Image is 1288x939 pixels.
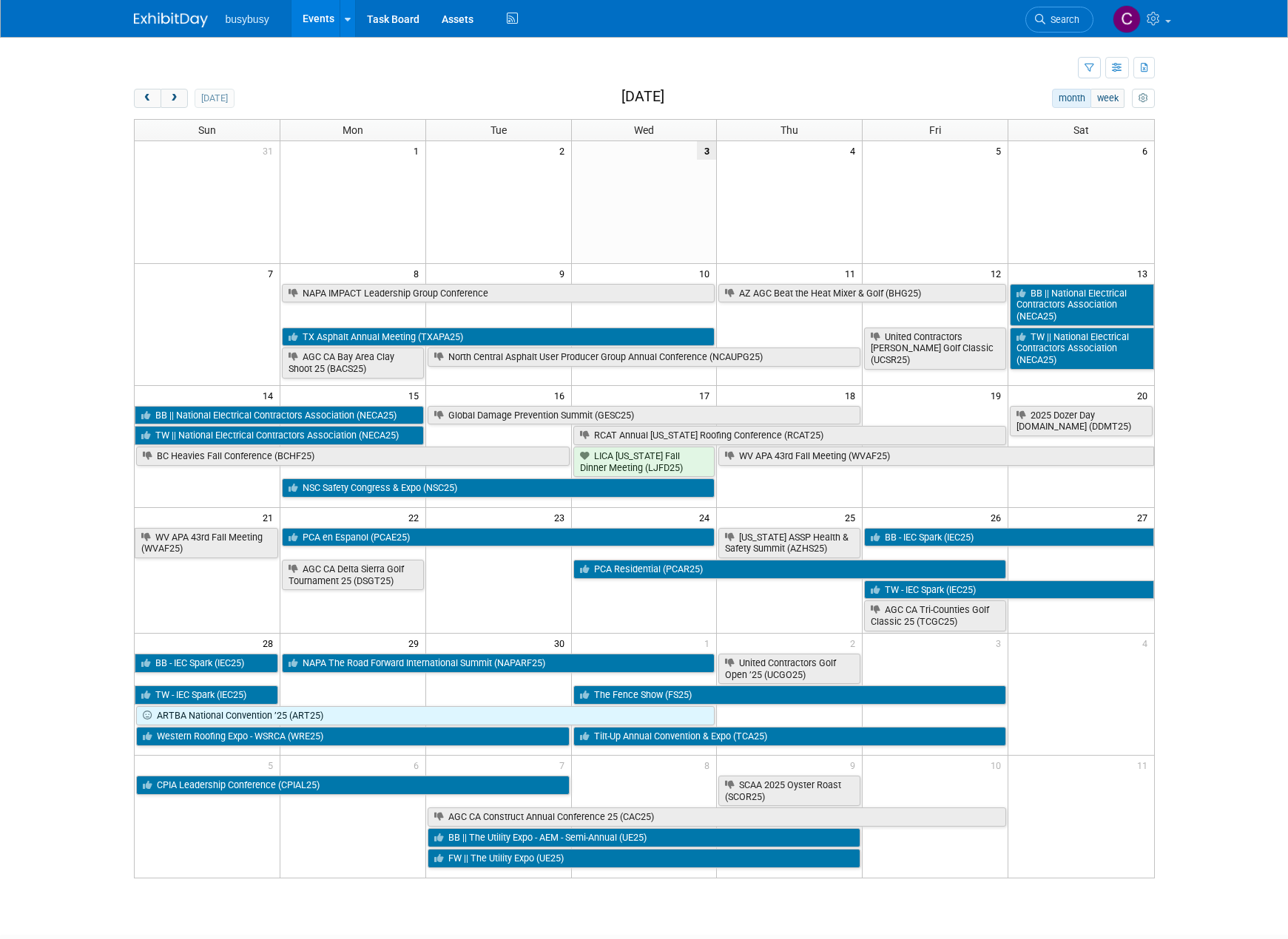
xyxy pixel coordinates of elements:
span: 20 [1136,386,1154,404]
a: AGC CA Delta Sierra Golf Tournament 25 (DSGT25) [282,560,424,590]
a: NAPA IMPACT Leadership Group Conference [282,284,715,303]
span: 4 [849,141,862,160]
span: Wed [634,124,654,136]
a: WV APA 43rd Fall Meeting (WVAF25) [718,447,1153,466]
span: 11 [843,264,862,282]
span: 24 [698,508,716,526]
span: 1 [703,634,716,652]
span: 29 [407,634,425,652]
span: 3 [994,634,1008,652]
a: United Contractors Golf Open ’25 (UCGO25) [718,654,860,684]
a: BB - IEC Spark (IEC25) [864,528,1153,547]
span: 7 [558,756,571,774]
span: 13 [1136,264,1154,282]
a: SCAA 2025 Oyster Roast (SCOR25) [718,776,860,806]
a: NSC Safety Congress & Expo (NSC25) [282,478,715,498]
span: 27 [1136,508,1154,526]
button: [DATE] [195,89,234,108]
img: ExhibitDay [134,13,208,27]
span: 31 [261,141,280,160]
a: AGC CA Tri-Counties Golf Classic 25 (TCGC25) [864,600,1006,631]
a: TX Asphalt Annual Meeting (TXAPA25) [282,328,715,347]
a: [US_STATE] ASSP Health & Safety Summit (AZHS25) [718,528,860,558]
span: Sat [1073,124,1089,136]
span: 28 [261,634,280,652]
a: BB - IEC Spark (IEC25) [135,654,278,673]
a: AGC CA Bay Area Clay Shoot 25 (BACS25) [282,348,424,378]
span: 19 [989,386,1008,404]
button: week [1090,89,1125,108]
span: 9 [849,756,862,774]
span: Thu [780,124,798,136]
button: month [1052,89,1091,108]
a: BB || National Electrical Contractors Association (NECA25) [135,406,424,425]
span: 30 [553,634,571,652]
span: Sun [198,124,216,136]
span: Mon [343,124,363,136]
span: 26 [989,508,1008,526]
button: myCustomButton [1132,89,1154,108]
a: TW || National Electrical Contractors Association (NECA25) [135,426,424,445]
span: 12 [989,264,1008,282]
a: RCAT Annual [US_STATE] Roofing Conference (RCAT25) [573,426,1007,445]
span: 23 [553,508,571,526]
a: LICA [US_STATE] Fall Dinner Meeting (LJFD25) [573,447,715,477]
i: Personalize Calendar [1139,94,1148,104]
a: North Central Asphalt User Producer Group Annual Conference (NCAUPG25) [428,348,861,367]
span: 2 [558,141,571,160]
a: TW - IEC Spark (IEC25) [864,580,1153,600]
span: 4 [1141,634,1154,652]
span: 6 [412,756,425,774]
span: 5 [994,141,1008,160]
img: Collin Larson [1113,5,1141,33]
h2: [DATE] [621,89,664,105]
span: 18 [843,386,862,404]
a: BB || National Electrical Contractors Association (NECA25) [1010,284,1153,326]
span: 8 [412,264,425,282]
a: AGC CA Construct Annual Conference 25 (CAC25) [428,807,1006,827]
span: 7 [266,264,280,282]
span: 8 [703,756,716,774]
a: WV APA 43rd Fall Meeting (WVAF25) [135,528,278,558]
span: 25 [843,508,862,526]
span: 15 [407,386,425,404]
a: NAPA The Road Forward International Summit (NAPARF25) [282,654,715,673]
span: busybusy [226,13,269,25]
span: 16 [553,386,571,404]
span: Search [1045,14,1079,25]
span: 22 [407,508,425,526]
span: Fri [929,124,941,136]
a: Global Damage Prevention Summit (GESC25) [428,406,861,425]
button: next [161,89,188,108]
span: 17 [698,386,716,404]
a: CPIA Leadership Conference (CPIAL25) [136,776,570,795]
a: Western Roofing Expo - WSRCA (WRE25) [136,727,570,746]
a: Search [1025,7,1093,33]
a: TW || National Electrical Contractors Association (NECA25) [1010,328,1153,370]
span: 11 [1136,756,1154,774]
a: PCA Residential (PCAR25) [573,560,1007,579]
span: 6 [1141,141,1154,160]
a: United Contractors [PERSON_NAME] Golf Classic (UCSR25) [864,328,1006,370]
span: 3 [697,141,716,160]
span: 9 [558,264,571,282]
span: 10 [698,264,716,282]
a: FW || The Utility Expo (UE25) [428,849,861,868]
span: Tue [490,124,507,136]
a: The Fence Show (FS25) [573,685,1007,705]
a: PCA en Espanol (PCAE25) [282,528,715,547]
span: 2 [849,634,862,652]
a: Tilt-Up Annual Convention & Expo (TCA25) [573,727,1007,746]
a: AZ AGC Beat the Heat Mixer & Golf (BHG25) [718,284,1006,303]
span: 21 [261,508,280,526]
span: 1 [412,141,425,160]
a: BC Heavies Fall Conference (BCHF25) [136,447,570,466]
a: 2025 Dozer Day [DOMAIN_NAME] (DDMT25) [1010,406,1152,436]
a: BB || The Utility Expo - AEM - Semi-Annual (UE25) [428,828,861,847]
a: TW - IEC Spark (IEC25) [135,685,278,705]
span: 14 [261,386,280,404]
a: ARTBA National Convention ’25 (ART25) [136,706,715,725]
span: 5 [266,756,280,774]
button: prev [134,89,161,108]
span: 10 [989,756,1008,774]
